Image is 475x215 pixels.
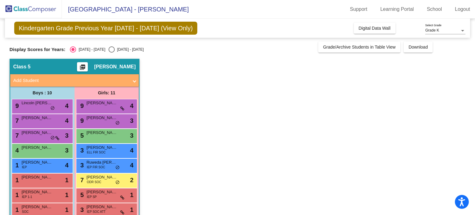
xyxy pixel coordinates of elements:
[79,162,84,169] span: 3
[87,209,106,214] span: IEP SOC ATT
[22,209,29,214] span: SOC
[65,101,69,110] span: 4
[13,64,31,70] span: Class 5
[22,130,53,136] span: [PERSON_NAME]
[318,41,401,53] button: Grade/Archive Students in Table View
[14,22,197,35] span: Kindergarten Grade Previous Year [DATE] - [DATE] (View Only)
[130,175,134,185] span: 2
[87,159,118,166] span: Ruweda [PERSON_NAME]
[87,204,118,210] span: [PERSON_NAME]
[65,175,69,185] span: 1
[130,161,134,170] span: 4
[65,131,69,140] span: 3
[10,47,66,52] span: Display Scores for Years:
[22,159,53,166] span: [PERSON_NAME] [PERSON_NAME]
[75,87,139,99] div: Girls: 11
[130,190,134,200] span: 1
[130,131,134,140] span: 3
[130,116,134,125] span: 3
[76,47,105,52] div: [DATE] - [DATE]
[87,150,106,155] span: ELL FIR SOC
[115,165,120,170] span: do_not_disturb_alt
[359,26,391,31] span: Digital Data Wall
[87,180,101,184] span: ODR SOC
[65,190,69,200] span: 1
[22,204,53,210] span: [PERSON_NAME]
[87,189,118,195] span: [PERSON_NAME]
[94,64,135,70] span: [PERSON_NAME]
[22,115,53,121] span: [PERSON_NAME] [PERSON_NAME]
[375,4,419,14] a: Learning Portal
[14,177,19,183] span: 1
[79,102,84,109] span: 9
[22,189,53,195] span: [PERSON_NAME]
[115,47,144,52] div: [DATE] - [DATE]
[70,46,143,53] mat-radio-group: Select an option
[22,195,32,199] span: IEP 1-1
[87,130,118,136] span: [PERSON_NAME]
[50,135,55,140] span: do_not_disturb_alt
[14,206,19,213] span: 1
[65,116,69,125] span: 4
[425,28,439,32] span: Grade K
[14,117,19,124] span: 7
[354,23,396,34] button: Digital Data Wall
[450,4,475,14] a: Logout
[115,180,120,185] span: do_not_disturb_alt
[422,4,447,14] a: School
[130,146,134,155] span: 4
[79,64,86,73] mat-icon: picture_as_pdf
[409,45,428,49] span: Download
[130,205,134,214] span: 1
[130,101,134,110] span: 4
[10,74,139,87] mat-expansion-panel-header: Add Student
[50,106,55,111] span: do_not_disturb_alt
[79,177,84,183] span: 7
[87,100,118,106] span: [PERSON_NAME]
[14,162,19,169] span: 1
[404,41,433,53] button: Download
[10,87,75,99] div: Boys : 10
[77,62,88,71] button: Print Students Details
[79,117,84,124] span: 9
[345,4,372,14] a: Support
[62,4,189,14] span: [GEOGRAPHIC_DATA] - [PERSON_NAME]
[87,115,118,121] span: [PERSON_NAME]
[323,45,396,49] span: Grade/Archive Students in Table View
[13,77,128,84] mat-panel-title: Add Student
[14,132,19,139] span: 7
[22,100,53,106] span: Lincoln [PERSON_NAME]
[22,144,53,151] span: [PERSON_NAME]
[79,191,84,198] span: 5
[87,165,105,170] span: IEP FIR SOC
[115,121,120,126] span: do_not_disturb_alt
[87,174,118,180] span: [PERSON_NAME]
[79,206,84,213] span: 3
[14,147,19,154] span: 4
[14,102,19,109] span: 9
[14,191,19,198] span: 1
[65,146,69,155] span: 3
[87,144,118,151] span: [PERSON_NAME] [PERSON_NAME]
[79,147,84,154] span: 3
[22,174,53,180] span: [PERSON_NAME]
[65,205,69,214] span: 1
[22,165,27,170] span: IEP
[65,161,69,170] span: 4
[87,195,97,199] span: IEP SP
[79,132,84,139] span: 5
